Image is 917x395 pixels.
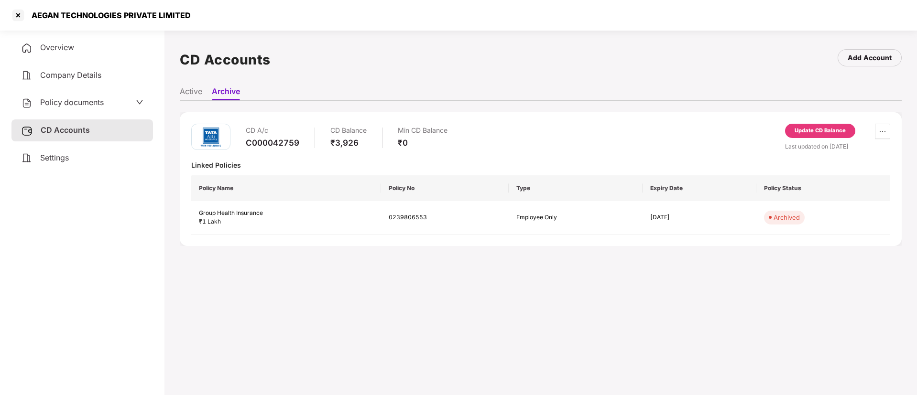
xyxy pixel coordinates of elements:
[21,43,33,54] img: svg+xml;base64,PHN2ZyB4bWxucz0iaHR0cDovL3d3dy53My5vcmcvMjAwMC9zdmciIHdpZHRoPSIyNCIgaGVpZ2h0PSIyNC...
[21,125,33,137] img: svg+xml;base64,PHN2ZyB3aWR0aD0iMjUiIGhlaWdodD0iMjQiIHZpZXdCb3g9IjAgMCAyNSAyNCIgZmlsbD0ibm9uZSIgeG...
[40,70,101,80] span: Company Details
[398,138,448,148] div: ₹0
[191,160,890,170] div: Linked Policies
[643,201,757,235] td: [DATE]
[643,175,757,201] th: Expiry Date
[40,43,74,52] span: Overview
[21,97,33,109] img: svg+xml;base64,PHN2ZyB4bWxucz0iaHR0cDovL3d3dy53My5vcmcvMjAwMC9zdmciIHdpZHRoPSIyNCIgaGVpZ2h0PSIyNC...
[246,124,299,138] div: CD A/c
[381,175,509,201] th: Policy No
[785,142,890,151] div: Last updated on [DATE]
[21,70,33,81] img: svg+xml;base64,PHN2ZyB4bWxucz0iaHR0cDovL3d3dy53My5vcmcvMjAwMC9zdmciIHdpZHRoPSIyNCIgaGVpZ2h0PSIyNC...
[381,201,509,235] td: 0239806553
[180,49,271,70] h1: CD Accounts
[180,86,202,100] li: Active
[875,124,890,139] button: ellipsis
[774,213,800,222] div: Archived
[875,128,890,135] span: ellipsis
[330,138,367,148] div: ₹3,926
[509,175,643,201] th: Type
[41,125,90,135] span: CD Accounts
[848,53,892,63] div: Add Account
[40,97,104,107] span: Policy documents
[40,153,69,162] span: Settings
[516,213,622,222] div: Employee Only
[199,218,221,225] span: ₹1 Lakh
[246,138,299,148] div: C000042759
[136,98,143,106] span: down
[199,209,373,218] div: Group Health Insurance
[26,11,191,20] div: AEGAN TECHNOLOGIES PRIVATE LIMITED
[795,127,846,135] div: Update CD Balance
[398,124,448,138] div: Min CD Balance
[21,152,33,164] img: svg+xml;base64,PHN2ZyB4bWxucz0iaHR0cDovL3d3dy53My5vcmcvMjAwMC9zdmciIHdpZHRoPSIyNCIgaGVpZ2h0PSIyNC...
[191,175,381,201] th: Policy Name
[212,86,240,100] li: Archive
[330,124,367,138] div: CD Balance
[756,175,890,201] th: Policy Status
[196,123,225,151] img: tatag.png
